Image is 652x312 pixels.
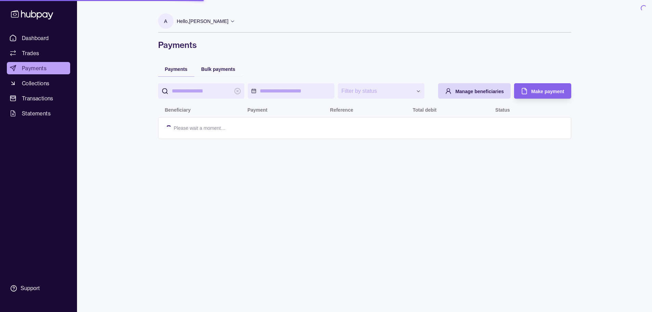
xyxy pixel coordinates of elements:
[165,66,188,72] span: Payments
[158,39,571,50] h1: Payments
[174,124,226,132] p: Please wait a moment…
[455,89,504,94] span: Manage beneficiaries
[7,62,70,74] a: Payments
[514,83,571,99] button: Make payment
[21,285,40,292] div: Support
[201,66,235,72] span: Bulk payments
[7,32,70,44] a: Dashboard
[7,92,70,104] a: Transactions
[438,83,511,99] button: Manage beneficiaries
[7,77,70,89] a: Collections
[22,64,47,72] span: Payments
[22,79,49,87] span: Collections
[22,109,51,117] span: Statements
[22,49,39,57] span: Trades
[7,107,70,120] a: Statements
[165,107,191,113] p: Beneficiary
[7,47,70,59] a: Trades
[247,107,267,113] p: Payment
[413,107,437,113] p: Total debit
[172,83,231,99] input: search
[177,17,229,25] p: Hello, [PERSON_NAME]
[495,107,510,113] p: Status
[22,94,53,102] span: Transactions
[531,89,564,94] span: Make payment
[22,34,49,42] span: Dashboard
[7,281,70,296] a: Support
[330,107,353,113] p: Reference
[164,17,167,25] p: A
